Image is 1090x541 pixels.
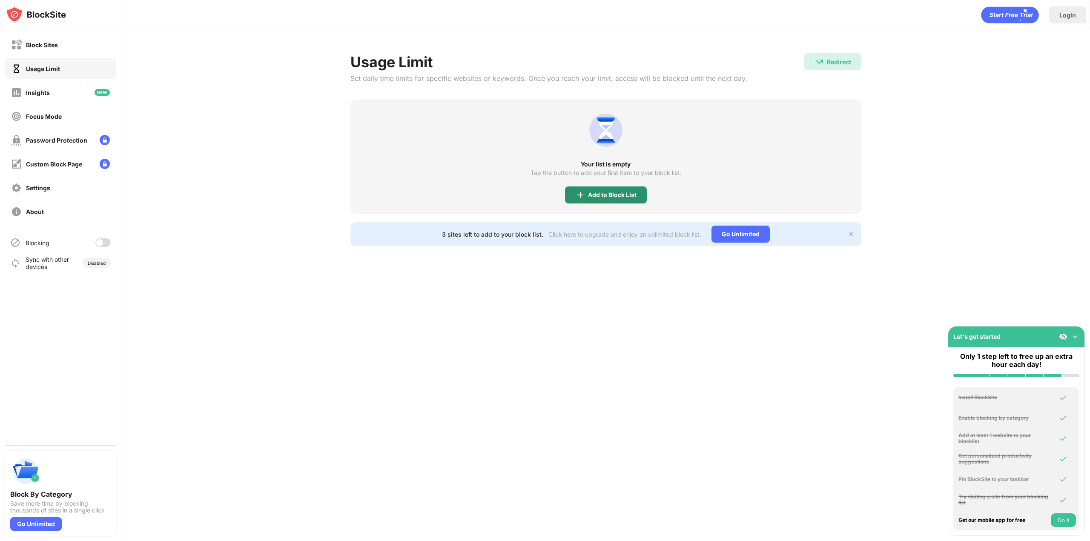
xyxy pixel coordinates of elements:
[1059,455,1067,463] img: omni-check.svg
[350,161,861,168] div: Your list is empty
[958,494,1049,506] div: Try visiting a site from your blocking list
[1059,475,1067,484] img: omni-check.svg
[26,160,82,168] div: Custom Block Page
[1059,495,1067,504] img: omni-check.svg
[10,258,20,268] img: sync-icon.svg
[1071,332,1079,341] img: omni-setup-toggle.svg
[1059,11,1076,19] div: Login
[26,239,49,246] div: Blocking
[10,238,20,248] img: blocking-icon.svg
[100,159,110,169] img: lock-menu.svg
[11,135,22,146] img: password-protection-off.svg
[711,226,770,243] div: Go Unlimited
[11,159,22,169] img: customize-block-page-off.svg
[95,89,110,96] img: new-icon.svg
[6,6,66,23] img: logo-blocksite.svg
[11,63,22,74] img: time-usage-on.svg
[958,517,1049,523] div: Get our mobile app for free
[958,453,1049,465] div: Get personalized productivity suggestions
[11,87,22,98] img: insights-off.svg
[10,500,111,514] div: Save more time by blocking thousands of sites in a single click
[11,183,22,193] img: settings-off.svg
[88,260,106,266] div: Disabled
[26,184,50,192] div: Settings
[11,206,22,217] img: about-off.svg
[1059,434,1067,443] img: omni-check.svg
[1059,332,1067,341] img: eye-not-visible.svg
[350,53,747,71] div: Usage Limit
[953,333,1001,340] div: Let's get started
[958,476,1049,482] div: Pin BlockSite to your taskbar
[350,74,747,83] div: Set daily time limits for specific websites or keywords. Once you reach your limit, access will b...
[10,517,62,531] div: Go Unlimited
[1059,393,1067,402] img: omni-check.svg
[981,6,1039,23] div: animation
[11,111,22,122] img: focus-off.svg
[958,432,1049,445] div: Add at least 1 website to your blocklist
[26,137,87,144] div: Password Protection
[848,231,855,238] img: x-button.svg
[11,40,22,50] img: block-off.svg
[442,231,543,238] div: 3 sites left to add to your block list.
[827,58,851,66] div: Redirect
[26,113,62,120] div: Focus Mode
[26,208,44,215] div: About
[10,490,111,498] div: Block By Category
[548,231,701,238] div: Click here to upgrade and enjoy an unlimited block list.
[26,65,60,72] div: Usage Limit
[26,89,50,96] div: Insights
[1051,513,1076,527] button: Do it
[1059,414,1067,422] img: omni-check.svg
[10,456,41,487] img: push-categories.svg
[100,135,110,145] img: lock-menu.svg
[588,192,637,198] div: Add to Block List
[26,41,58,49] div: Block Sites
[958,395,1049,401] div: Install BlockSite
[958,415,1049,421] div: Enable blocking by category
[585,110,626,151] img: usage-limit.svg
[953,352,1079,369] div: Only 1 step left to free up an extra hour each day!
[531,169,681,176] div: Tap the button to add your first item to your block list.
[26,256,69,270] div: Sync with other devices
